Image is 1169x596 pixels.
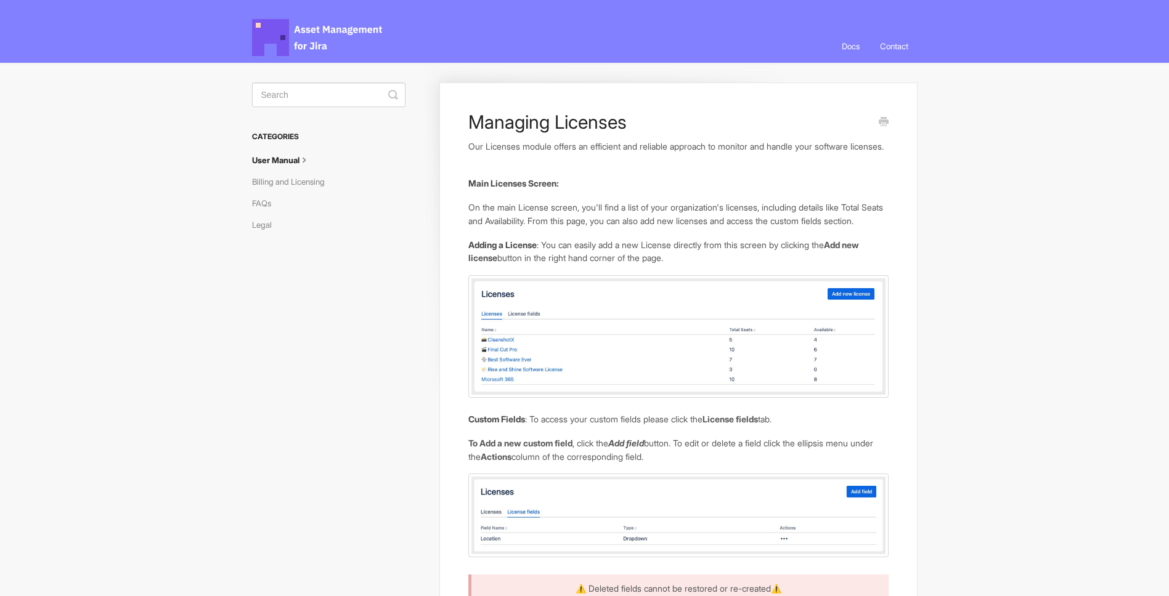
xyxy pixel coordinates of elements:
p: On the main License screen, you'll find a list of your organization's licenses, including details... [468,201,888,227]
p: : You can easily add a new License directly from this screen by clicking the button in the right ... [468,238,888,265]
img: file-42Hoaol4Sj.jpg [468,275,888,398]
span: Asset Management for Jira Docs [252,19,384,56]
strong: Custom Fields [468,414,525,424]
b: Add field [608,438,644,448]
p: ⚠️ Deleted fields cannot be restored or re-created⚠️ [484,582,873,595]
b: To Add a new custom field [468,438,572,448]
strong: Main Licenses Screen: [468,178,559,188]
a: Contact [871,30,918,63]
a: FAQs [252,193,280,213]
input: Search [252,83,405,107]
a: Print this Article [879,116,889,129]
a: Billing and Licensing [252,172,334,191]
p: Our Licenses module offers an efficient and reliable approach to monitor and handle your software... [468,140,888,153]
a: Legal [252,215,281,235]
h3: Categories [252,126,405,148]
img: file-MqFPEDZttU.jpg [468,473,888,557]
a: User Manual [252,150,320,170]
p: : To access your custom fields please click the tab. [468,413,888,426]
a: Docs [833,30,869,63]
b: License fields [703,414,758,424]
h1: Managing Licenses [468,111,870,133]
p: , click the button. To edit or delete a field click the ellipsis menu under the column of the cor... [468,437,888,463]
strong: Adding a License [468,240,537,250]
b: Actions [481,451,511,462]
